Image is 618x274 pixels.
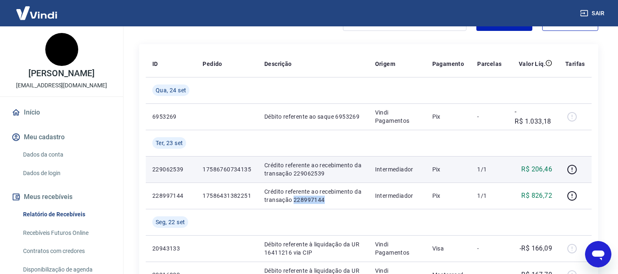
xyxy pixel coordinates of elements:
[16,81,107,90] p: [EMAIL_ADDRESS][DOMAIN_NAME]
[20,165,113,182] a: Dados de login
[264,187,362,204] p: Crédito referente ao recebimento da transação 228997144
[477,112,501,121] p: -
[565,60,585,68] p: Tarifas
[152,60,158,68] p: ID
[264,112,362,121] p: Débito referente ao saque 6953269
[20,146,113,163] a: Dados da conta
[152,112,189,121] p: 6953269
[10,188,113,206] button: Meus recebíveis
[156,218,185,226] span: Seg, 22 set
[432,165,464,173] p: Pix
[432,192,464,200] p: Pix
[264,60,292,68] p: Descrição
[28,69,94,78] p: [PERSON_NAME]
[477,244,501,253] p: -
[20,225,113,241] a: Recebíveis Futuros Online
[152,192,189,200] p: 228997144
[152,244,189,253] p: 20943133
[585,241,611,267] iframe: Botão para abrir a janela de mensagens
[264,240,362,257] p: Débito referente à liquidação da UR 16411216 via CIP
[519,60,546,68] p: Valor Líq.
[203,165,251,173] p: 17586760734135
[578,6,608,21] button: Sair
[477,165,501,173] p: 1/1
[520,244,552,253] p: -R$ 166,09
[375,192,419,200] p: Intermediador
[477,192,501,200] p: 1/1
[432,112,464,121] p: Pix
[20,206,113,223] a: Relatório de Recebíveis
[203,192,251,200] p: 17586431382251
[10,103,113,122] a: Início
[156,86,186,94] span: Qua, 24 set
[45,33,78,66] img: 468e39f3-ae63-41cb-bb53-db79ca1a51eb.jpeg
[375,60,395,68] p: Origem
[375,108,419,125] p: Vindi Pagamentos
[10,0,63,26] img: Vindi
[20,243,113,260] a: Contratos com credores
[432,244,464,253] p: Visa
[477,60,501,68] p: Parcelas
[152,165,189,173] p: 229062539
[264,161,362,178] p: Crédito referente ao recebimento da transação 229062539
[375,165,419,173] p: Intermediador
[10,128,113,146] button: Meu cadastro
[522,164,553,174] p: R$ 206,46
[432,60,464,68] p: Pagamento
[375,240,419,257] p: Vindi Pagamentos
[156,139,183,147] span: Ter, 23 set
[522,191,553,201] p: R$ 826,72
[515,107,553,126] p: -R$ 1.033,18
[203,60,222,68] p: Pedido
